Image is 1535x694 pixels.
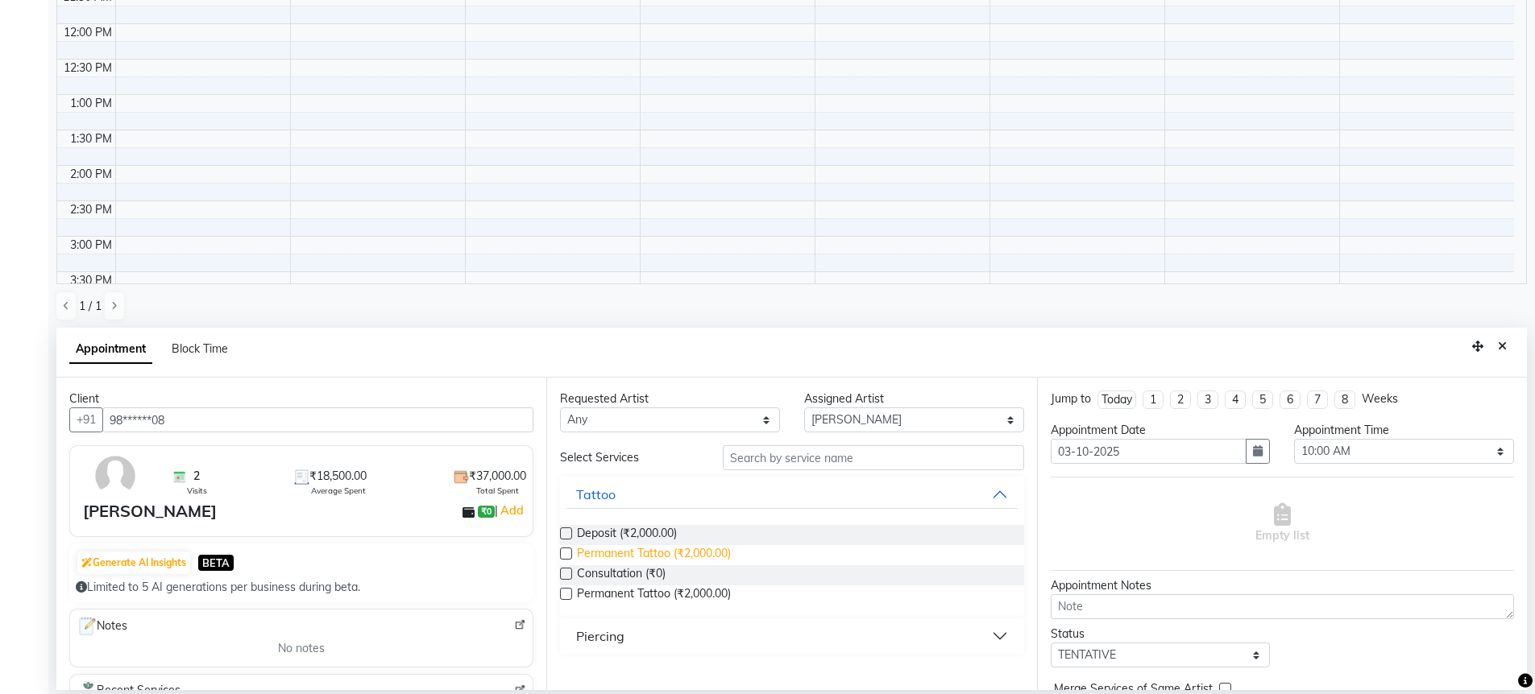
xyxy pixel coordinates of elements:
[69,390,533,407] div: Client
[498,501,526,520] a: Add
[102,407,533,432] input: Search by Name/Mobile/Email/Code
[60,24,115,41] div: 12:00 PM
[67,130,115,147] div: 1:30 PM
[69,407,103,432] button: +91
[77,616,127,637] span: Notes
[60,60,115,76] div: 12:30 PM
[1362,390,1398,407] div: Weeks
[478,506,495,518] span: ₹0
[1143,390,1164,409] li: 1
[1225,390,1246,409] li: 4
[67,95,115,112] div: 1:00 PM
[495,501,526,520] span: |
[92,452,139,499] img: avatar
[476,485,519,497] span: Total Spent
[1051,390,1091,407] div: Jump to
[1252,390,1273,409] li: 5
[469,468,526,485] span: ₹37,000.00
[187,485,207,497] span: Visits
[311,485,366,497] span: Average Spent
[193,468,200,485] span: 2
[67,201,115,218] div: 2:30 PM
[548,449,711,466] div: Select Services
[1197,390,1218,409] li: 3
[1334,390,1355,409] li: 8
[576,485,616,504] div: Tattoo
[566,622,1017,651] button: Piercing
[560,390,780,407] div: Requested Artist
[1491,334,1514,359] button: Close
[1051,422,1271,439] div: Appointment Date
[309,468,367,485] span: ₹18,500.00
[67,237,115,254] div: 3:00 PM
[577,545,731,565] span: Permanent Tattoo (₹2,000.00)
[577,525,677,545] span: Deposit (₹2,000.00)
[69,335,152,364] span: Appointment
[1170,390,1191,409] li: 2
[67,272,115,289] div: 3:30 PM
[172,341,228,356] span: Block Time
[576,626,624,646] div: Piercing
[67,166,115,183] div: 2:00 PM
[577,565,666,585] span: Consultation (₹0)
[1101,391,1132,408] div: Today
[1280,390,1301,409] li: 6
[76,579,527,596] div: Limited to 5 AI generations per business during beta.
[804,390,1024,407] div: Assigned Artist
[79,298,102,315] span: 1 / 1
[723,445,1024,470] input: Search by service name
[1255,503,1309,544] span: Empty list
[577,585,731,605] span: Permanent Tattoo (₹2,000.00)
[83,499,217,523] div: [PERSON_NAME]
[1051,439,1247,464] input: yyyy-mm-dd
[1307,390,1328,409] li: 7
[1051,626,1271,642] div: Status
[566,480,1017,509] button: Tattoo
[77,551,190,574] button: Generate AI Insights
[198,555,234,570] span: BETA
[1294,422,1514,439] div: Appointment Time
[278,640,325,657] span: No notes
[1051,577,1514,594] div: Appointment Notes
